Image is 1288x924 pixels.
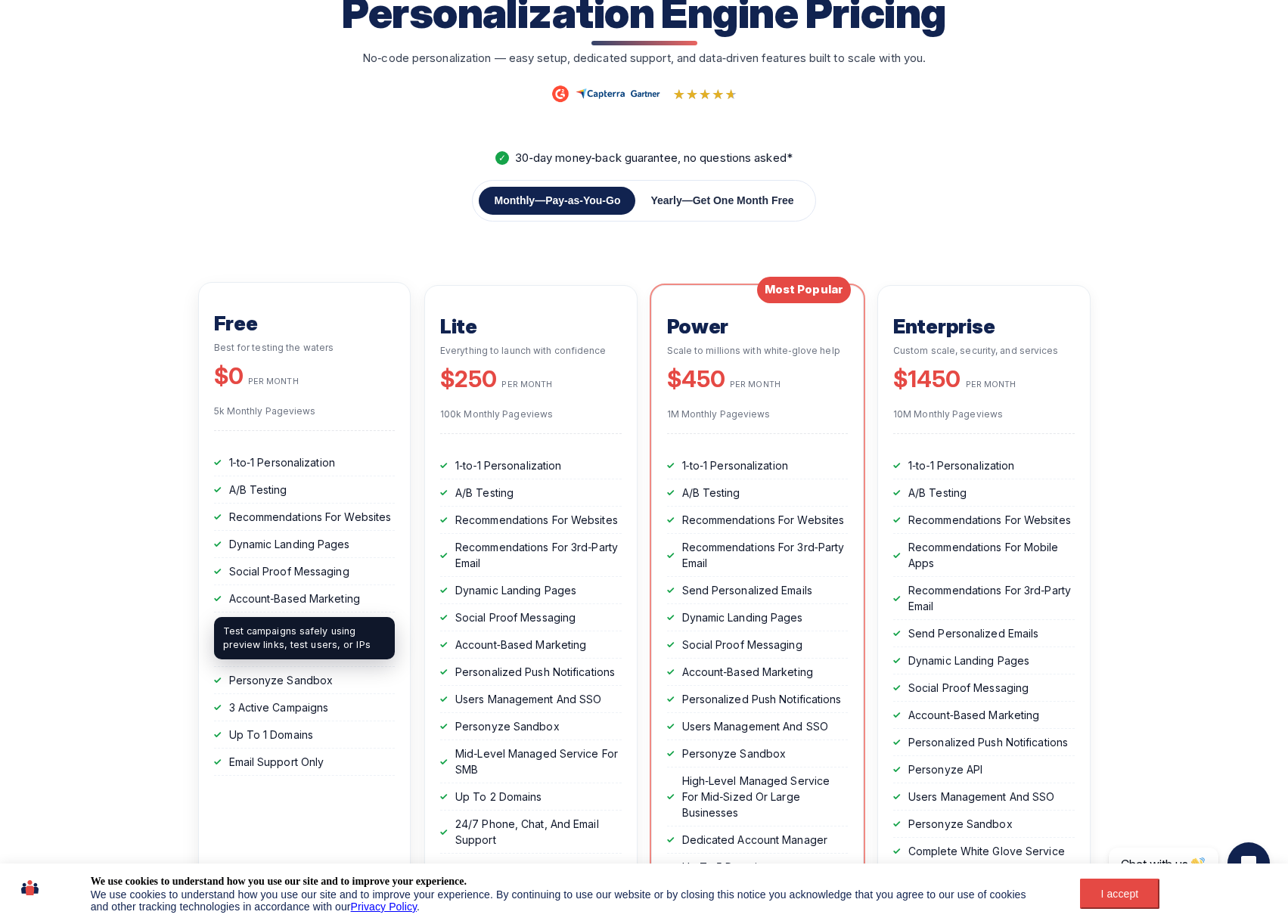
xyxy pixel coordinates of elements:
li: 1‑to‑1 Personalization [893,452,1075,479]
li: Social Proof Messaging [893,674,1075,702]
li: Personyze Sandbox [214,667,396,694]
h3: Power [667,315,849,338]
span: ✓ [495,151,509,165]
div: Ratings and review platforms [242,84,1047,104]
span: — [682,194,693,206]
li: 1‑to‑1 Personalization [440,452,622,479]
span: — [535,194,545,206]
p: 10M Monthly Pageviews [893,408,1075,421]
li: High‑Level Managed Service For Mid‑Sized Or Large Businesses [667,767,849,826]
span: ★★★★★ [673,84,733,104]
p: Scale to millions with white‑glove help [667,344,849,358]
li: A/B Testing [667,479,849,507]
li: Personyze API [893,756,1075,783]
li: Users Management And SSO [440,686,622,713]
p: 100k Monthly Pageviews [440,408,622,421]
p: No‑code personalization — easy setup, dedicated support, and data‑driven features built to scale ... [334,50,954,67]
span: Pay‑as‑You‑Go [545,194,620,206]
li: Personyze Sandbox [893,811,1075,838]
h3: Enterprise [893,315,1075,338]
li: Account‑Based Marketing [667,659,849,686]
b: $250 [440,362,497,396]
li: Social Proof Messaging [667,631,849,659]
span: Monthly [494,194,535,206]
li: Social Proof Messaging [214,558,396,585]
a: Privacy Policy [351,901,417,913]
p: 1M Monthly Pageviews [667,408,849,421]
li: Account‑Based Marketing [440,631,622,659]
span: Get One Month Free [693,194,794,206]
h3: Free [214,312,396,335]
div: We use cookies to understand how you use our site and to improve your experience. [91,875,467,888]
span: PER MONTH [248,375,299,388]
li: Dynamic Landing Pages [893,647,1075,674]
span: Yearly [650,194,681,206]
li: Personalized Push Notifications [440,659,622,686]
img: icon [21,875,39,901]
span: PER MONTH [966,378,1016,391]
button: I accept [1080,879,1159,909]
li: Personyze Sandbox [667,740,849,767]
li: Up To 1 Domains [214,721,396,749]
p: Everything to launch with confidence [440,344,622,358]
span: PER MONTH [501,378,552,391]
li: Recommendations For Websites [893,507,1075,534]
li: A/B Testing [214,476,396,504]
b: $1450 [893,362,961,396]
h3: Lite [440,315,622,338]
li: Email Support Only [214,749,396,776]
li: Account‑Based Marketing [893,702,1075,729]
div: Billing period [472,180,815,222]
li: Up To 5 Domains [667,854,849,881]
li: Dynamic Landing Pages [214,531,396,558]
li: Account‑Based Marketing [214,585,396,612]
div: Most Popular [757,277,851,303]
li: Users Management And SSO [893,783,1075,811]
li: Complete White Glove Service [893,838,1075,865]
li: Users Management And SSO [214,640,396,667]
li: Recommendations For Websites [440,507,622,534]
img: G2 • Capterra • Gartner [550,85,662,103]
li: Personalized Push Notifications [667,686,849,713]
li: A/B Testing [440,479,622,507]
div: We use cookies to understand how you use our site and to improve your experience. By continuing t... [91,888,1041,913]
li: Mid‑Level Managed Service For SMB [440,740,622,783]
li: Send Personalized Emails [893,620,1075,647]
li: Send Personalized Emails [667,577,849,604]
li: Personalized Push Notifications [893,729,1075,756]
b: $450 [667,362,725,396]
li: 3 Active Campaigns [214,694,396,721]
li: 1‑to‑1 Personalization [214,449,396,476]
li: Recommendations For Websites [214,504,396,531]
li: Recommendations For 3rd‑Party Email [440,534,622,577]
li: Dedicated Account Manager [667,826,849,854]
b: $0 [214,359,244,393]
span: PER MONTH [730,378,781,391]
p: Best for testing the waters [214,341,396,355]
p: Custom scale, security, and services [893,344,1075,358]
span: Rating 4.6 out of 5 [673,84,738,104]
li: Up To 2 Domains [440,783,622,811]
li: 24/7 Phone, Chat, And Email Support [440,811,622,854]
p: 5k Monthly Pageviews [214,405,396,418]
p: 30‑day money‑back guarantee, no questions asked* [242,150,1047,167]
li: 1‑to‑1 Personalization [667,452,849,479]
li: Users Management And SSO [667,713,849,740]
li: Personyze Sandbox [440,713,622,740]
div: I accept [1089,888,1150,900]
li: Dynamic Landing Pages [667,604,849,631]
li: A/B Testing [893,479,1075,507]
li: Recommendations For 3rd‑Party Email [667,534,849,577]
li: Recommendations For Websites [667,507,849,534]
li: Recommendations For Mobile Apps [893,534,1075,577]
li: Recommendations For 3rd‑Party Email [893,577,1075,620]
li: Dynamic Landing Pages [440,577,622,604]
li: Social Proof Messaging [440,604,622,631]
li: Personalized Push Notifications [214,612,396,640]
